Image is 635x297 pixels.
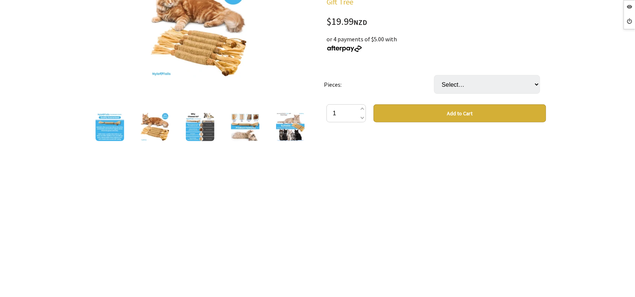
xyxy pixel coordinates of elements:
img: Nylatails® Silvervine Dental Sticks [276,113,305,141]
span: NZD [354,18,367,27]
img: Nylatails® Silvervine Dental Sticks [231,113,260,141]
img: Nylatails® Silvervine Dental Sticks [96,113,124,141]
img: Afterpay [327,45,363,52]
div: Write a review [327,134,546,284]
img: Nylatails® Silvervine Dental Sticks [141,113,169,141]
img: Nylatails® Silvervine Dental Sticks [186,113,214,141]
div: $19.99 [327,17,546,27]
div: or 4 payments of $5.00 with [327,35,546,53]
button: Add to Cart [374,104,546,122]
td: Pieces: [324,65,434,104]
